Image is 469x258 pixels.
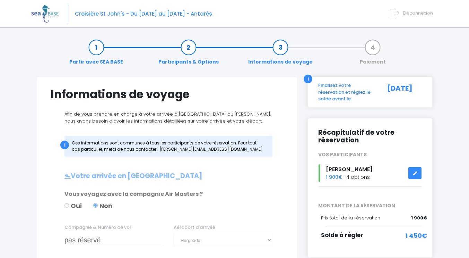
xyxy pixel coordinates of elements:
div: - 4 options [313,164,427,182]
p: Afin de vous prendre en charge à votre arrivée à [GEOGRAPHIC_DATA] ou [PERSON_NAME], nous avons b... [51,111,283,124]
a: Partir avec SEA BASE [66,44,127,66]
div: i [304,75,312,83]
input: Non [93,203,98,208]
div: i [60,141,69,149]
span: 1 900€ [411,215,427,222]
span: Solde à régler [321,231,363,239]
span: Prix total de la réservation [321,215,380,221]
h2: Récapitulatif de votre réservation [318,129,422,145]
input: Oui [64,203,69,208]
h1: Informations de voyage [51,88,283,101]
span: 1 450€ [405,231,427,240]
div: VOS PARTICIPANTS [313,151,427,158]
div: [DATE] [380,82,427,102]
h2: Votre arrivée en [GEOGRAPHIC_DATA] [51,172,283,180]
div: Ces informations sont communes à tous les participants de votre réservation. Pour tout cas partic... [64,136,272,157]
span: [PERSON_NAME] [326,165,373,173]
a: Participants & Options [155,44,222,66]
span: Croisière St John's - Du [DATE] au [DATE] - Antarès [75,10,212,17]
span: MONTANT DE LA RÉSERVATION [313,202,427,209]
label: Aéroport d'arrivée [174,224,215,231]
a: Paiement [356,44,389,66]
label: Non [93,201,112,210]
span: 1 900€ [326,174,342,181]
label: Oui [64,201,82,210]
label: Compagnie & Numéro de vol [64,224,131,231]
span: Déconnexion [403,10,433,16]
div: Finalisez votre réservation et réglez le solde avant le [313,82,380,102]
span: Vous voyagez avec la compagnie Air Masters ? [64,190,203,198]
a: Informations de voyage [245,44,316,66]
